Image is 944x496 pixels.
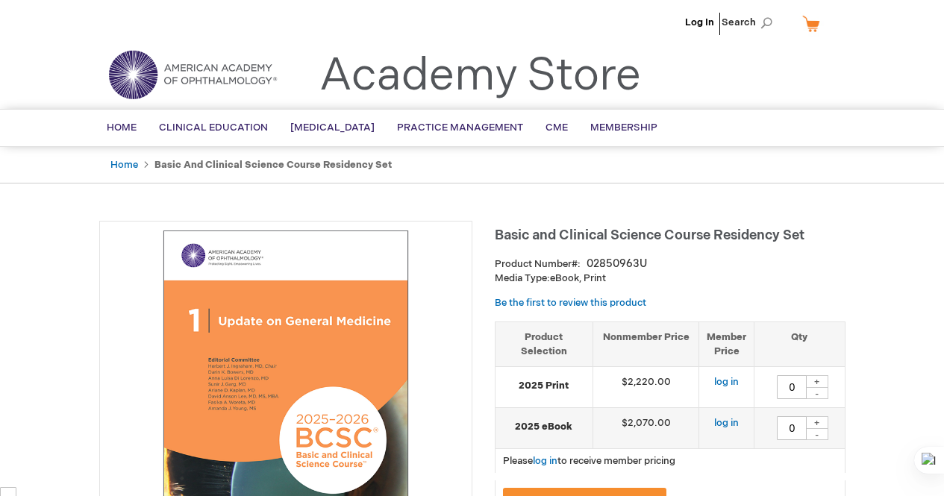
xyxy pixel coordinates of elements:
[546,122,568,134] span: CME
[495,258,581,270] strong: Product Number
[593,321,699,366] th: Nonmember Price
[533,455,557,467] a: log in
[154,159,392,171] strong: Basic and Clinical Science Course Residency Set
[685,16,714,28] a: Log In
[777,375,807,399] input: Qty
[699,321,754,366] th: Member Price
[495,227,804,243] span: Basic and Clinical Science Course Residency Set
[806,387,828,399] div: -
[107,122,137,134] span: Home
[495,297,646,309] a: Be the first to review this product
[159,122,268,134] span: Clinical Education
[593,408,699,449] td: $2,070.00
[593,367,699,408] td: $2,220.00
[722,7,778,37] span: Search
[290,122,375,134] span: [MEDICAL_DATA]
[714,376,739,388] a: log in
[590,122,657,134] span: Membership
[754,321,845,366] th: Qty
[503,455,675,467] span: Please to receive member pricing
[714,417,739,429] a: log in
[503,379,585,393] strong: 2025 Print
[806,416,828,429] div: +
[397,122,523,134] span: Practice Management
[806,375,828,388] div: +
[503,420,585,434] strong: 2025 eBook
[110,159,138,171] a: Home
[806,428,828,440] div: -
[587,257,647,271] div: 02850963U
[777,416,807,440] input: Qty
[496,321,593,366] th: Product Selection
[319,49,641,103] a: Academy Store
[495,271,845,286] p: eBook, Print
[495,272,550,284] strong: Media Type:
